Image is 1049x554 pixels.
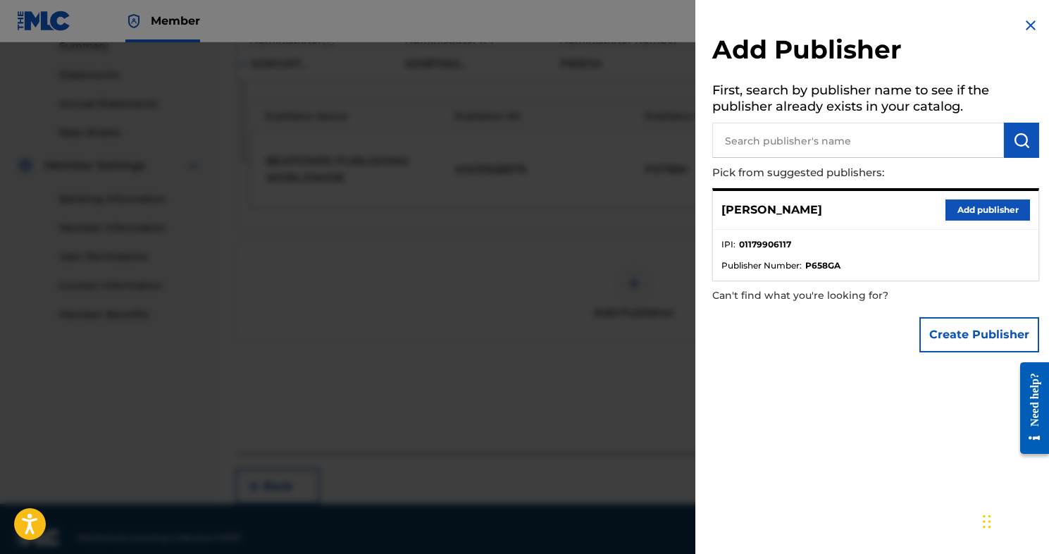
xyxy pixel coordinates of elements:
[1013,132,1030,149] img: Search Works
[151,13,200,29] span: Member
[979,486,1049,554] iframe: Chat Widget
[721,202,822,218] p: [PERSON_NAME]
[1010,350,1049,466] iframe: Resource Center
[945,199,1030,221] button: Add publisher
[17,11,71,31] img: MLC Logo
[721,259,802,272] span: Publisher Number :
[712,281,959,310] p: Can't find what you're looking for?
[712,78,1039,123] h5: First, search by publisher name to see if the publisher already exists in your catalog.
[125,13,142,30] img: Top Rightsholder
[739,238,791,251] strong: 01179906117
[983,500,991,543] div: Drag
[805,259,840,272] strong: P658GA
[712,34,1039,70] h2: Add Publisher
[712,158,959,188] p: Pick from suggested publishers:
[721,238,735,251] span: IPI :
[712,123,1004,158] input: Search publisher's name
[919,317,1039,352] button: Create Publisher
